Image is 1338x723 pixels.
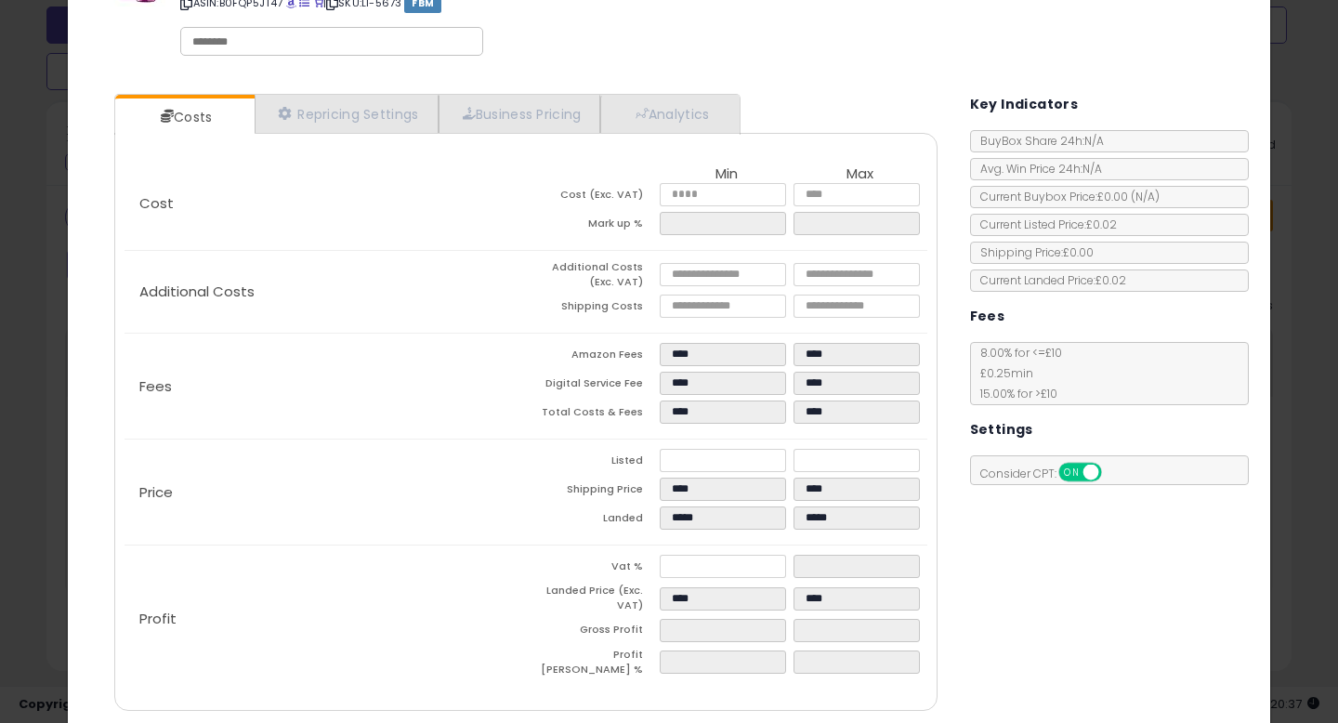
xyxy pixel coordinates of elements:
a: Costs [115,99,253,136]
td: Cost (Exc. VAT) [526,183,660,212]
td: Shipping Costs [526,295,660,323]
span: 15.00 % for > £10 [971,386,1057,401]
td: Landed [526,506,660,535]
th: Max [794,166,927,183]
td: Listed [526,449,660,478]
td: Shipping Price [526,478,660,506]
p: Price [125,485,526,500]
span: ( N/A ) [1131,189,1160,204]
span: ON [1060,465,1083,480]
h5: Fees [970,305,1005,328]
td: Landed Price (Exc. VAT) [526,584,660,618]
td: Profit [PERSON_NAME] % [526,648,660,682]
span: Shipping Price: £0.00 [971,244,1094,260]
td: Mark up % [526,212,660,241]
td: Vat % [526,555,660,584]
p: Additional Costs [125,284,526,299]
p: Fees [125,379,526,394]
td: Amazon Fees [526,343,660,372]
a: Business Pricing [439,95,601,133]
td: Gross Profit [526,619,660,648]
span: 8.00 % for <= £10 [971,345,1062,401]
h5: Settings [970,418,1033,441]
span: Current Listed Price: £0.02 [971,217,1117,232]
h5: Key Indicators [970,93,1079,116]
p: Profit [125,611,526,626]
span: Current Buybox Price: [971,189,1160,204]
th: Min [660,166,794,183]
p: Cost [125,196,526,211]
span: Avg. Win Price 24h: N/A [971,161,1102,177]
span: BuyBox Share 24h: N/A [971,133,1104,149]
td: Digital Service Fee [526,372,660,401]
span: £0.25 min [971,365,1033,381]
span: OFF [1098,465,1128,480]
span: Current Landed Price: £0.02 [971,272,1126,288]
td: Total Costs & Fees [526,401,660,429]
a: Analytics [600,95,738,133]
span: Consider CPT: [971,466,1126,481]
td: Additional Costs (Exc. VAT) [526,260,660,295]
a: Repricing Settings [255,95,439,133]
span: £0.00 [1097,189,1160,204]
